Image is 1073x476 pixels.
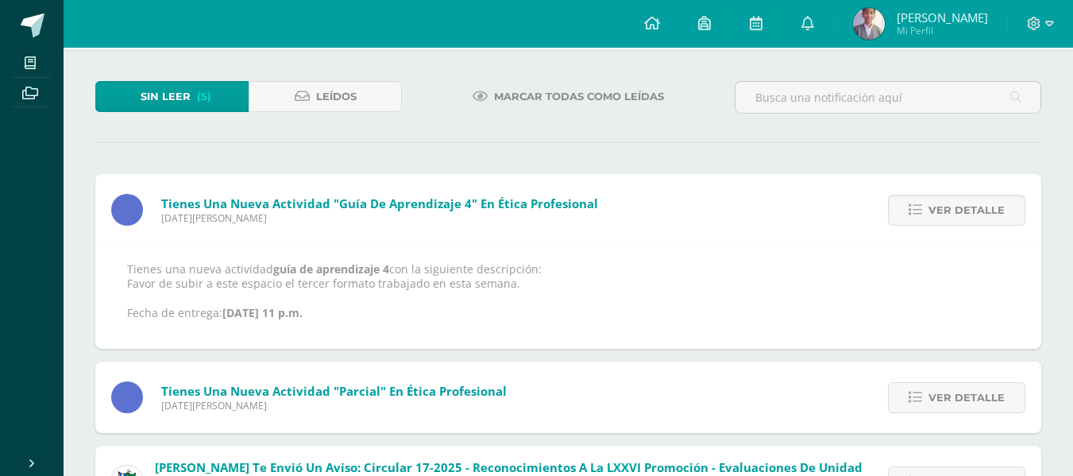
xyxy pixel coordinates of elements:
[897,24,988,37] span: Mi Perfil
[853,8,885,40] img: 1de75e93fbb60815506d9f294c605aff.png
[127,262,1009,320] p: Tienes una nueva actividad con la siguiente descripción: Favor de subir a este espacio el tercer ...
[222,305,303,320] strong: [DATE] 11 p.m.
[95,81,249,112] a: Sin leer(5)
[453,81,684,112] a: Marcar todas como leídas
[249,81,402,112] a: Leídos
[197,82,211,111] span: (5)
[155,459,863,475] span: [PERSON_NAME] te envió un aviso: Circular 17-2025 - Reconocimientos a la LXXVI Promoción - Evalua...
[161,383,507,399] span: Tienes una nueva actividad "parcial" En Ética Profesional
[273,261,389,277] strong: guía de aprendizaje 4
[141,82,191,111] span: Sin leer
[316,82,357,111] span: Leídos
[161,399,507,412] span: [DATE][PERSON_NAME]
[897,10,988,25] span: [PERSON_NAME]
[735,82,1040,113] input: Busca una notificación aquí
[928,195,1005,225] span: Ver detalle
[161,211,598,225] span: [DATE][PERSON_NAME]
[494,82,664,111] span: Marcar todas como leídas
[928,383,1005,412] span: Ver detalle
[161,195,598,211] span: Tienes una nueva actividad "guía de aprendizaje 4" En Ética Profesional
